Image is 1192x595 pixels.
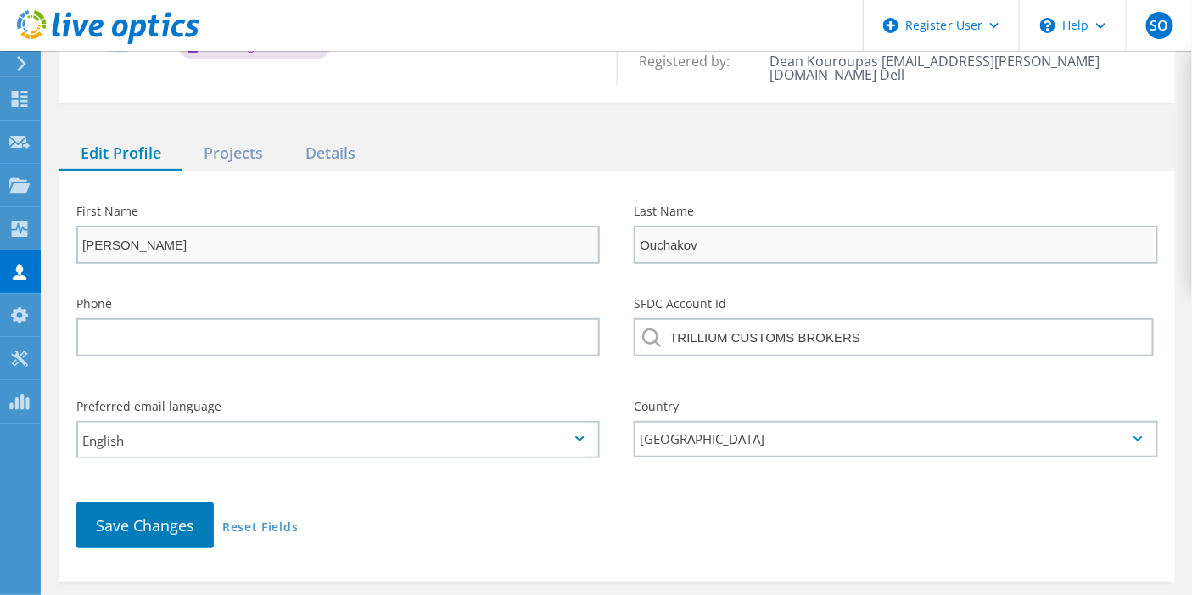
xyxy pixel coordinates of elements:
[284,137,377,171] div: Details
[96,515,194,536] span: Save Changes
[1040,18,1055,33] svg: \n
[76,298,600,310] label: Phone
[634,401,1157,413] label: Country
[76,401,600,413] label: Preferred email language
[76,205,600,217] label: First Name
[17,36,199,48] a: Live Optics Dashboard
[182,137,284,171] div: Projects
[76,502,214,548] button: Save Changes
[634,205,1157,217] label: Last Name
[639,52,747,70] span: Registered by:
[1150,19,1168,32] span: SO
[765,50,1157,86] td: Dean Kouroupas [EMAIL_ADDRESS][PERSON_NAME][DOMAIN_NAME] Dell
[634,298,1157,310] label: SFDC Account Id
[59,137,182,171] div: Edit Profile
[634,421,1157,457] div: [GEOGRAPHIC_DATA]
[222,521,298,536] a: Reset Fields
